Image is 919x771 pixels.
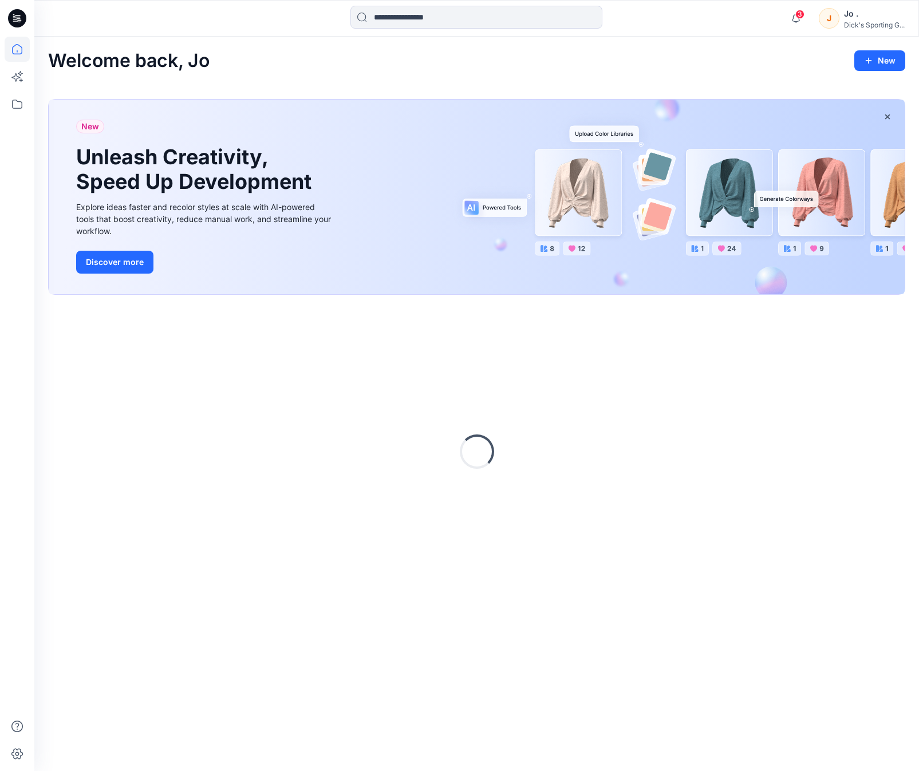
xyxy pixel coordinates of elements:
[844,7,905,21] div: Jo .
[844,21,905,29] div: Dick's Sporting G...
[854,50,905,71] button: New
[819,8,839,29] div: J
[76,251,153,274] button: Discover more
[76,201,334,237] div: Explore ideas faster and recolor styles at scale with AI-powered tools that boost creativity, red...
[76,145,317,194] h1: Unleash Creativity, Speed Up Development
[48,50,210,72] h2: Welcome back, Jo
[795,10,804,19] span: 3
[81,120,99,133] span: New
[76,251,334,274] a: Discover more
